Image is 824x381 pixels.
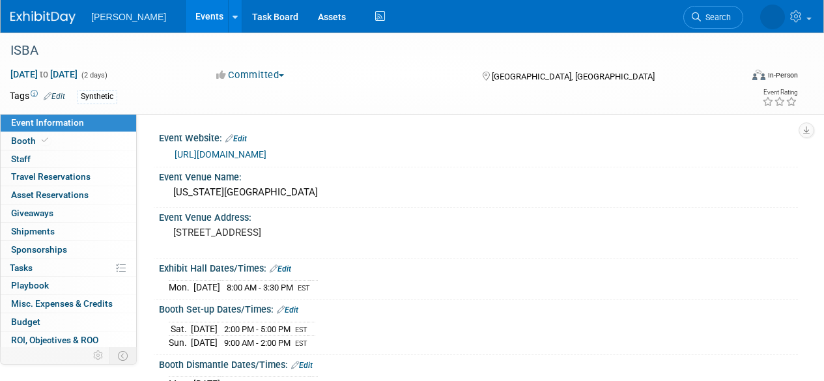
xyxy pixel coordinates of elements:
[159,208,798,224] div: Event Venue Address:
[169,336,191,350] td: Sun.
[298,284,310,292] span: EST
[87,347,110,364] td: Personalize Event Tab Strip
[1,223,136,240] a: Shipments
[762,89,797,96] div: Event Rating
[767,70,798,80] div: In-Person
[1,186,136,204] a: Asset Reservations
[80,71,107,79] span: (2 days)
[291,361,313,370] a: Edit
[11,208,53,218] span: Giveaways
[11,154,31,164] span: Staff
[1,332,136,349] a: ROI, Objectives & ROO
[10,262,33,273] span: Tasks
[159,128,798,145] div: Event Website:
[683,68,798,87] div: Event Format
[683,6,743,29] a: Search
[38,69,50,79] span: to
[11,317,40,327] span: Budget
[277,305,298,315] a: Edit
[10,89,65,104] td: Tags
[224,324,291,334] span: 2:00 PM - 5:00 PM
[169,182,788,203] div: [US_STATE][GEOGRAPHIC_DATA]
[1,205,136,222] a: Giveaways
[701,12,731,22] span: Search
[159,300,798,317] div: Booth Set-up Dates/Times:
[193,281,220,294] td: [DATE]
[169,322,191,336] td: Sat.
[11,135,51,146] span: Booth
[10,11,76,24] img: ExhibitDay
[225,134,247,143] a: Edit
[159,355,798,372] div: Booth Dismantle Dates/Times:
[77,90,117,104] div: Synthetic
[752,70,765,80] img: Format-Inperson.png
[91,12,166,22] span: [PERSON_NAME]
[44,92,65,101] a: Edit
[11,117,84,128] span: Event Information
[10,68,78,80] span: [DATE] [DATE]
[169,281,193,294] td: Mon.
[1,168,136,186] a: Travel Reservations
[295,326,307,334] span: EST
[1,313,136,331] a: Budget
[11,335,98,345] span: ROI, Objectives & ROO
[227,283,293,292] span: 8:00 AM - 3:30 PM
[191,322,218,336] td: [DATE]
[191,336,218,350] td: [DATE]
[110,347,137,364] td: Toggle Event Tabs
[11,171,91,182] span: Travel Reservations
[173,227,411,238] pre: [STREET_ADDRESS]
[295,339,307,348] span: EST
[1,114,136,132] a: Event Information
[1,277,136,294] a: Playbook
[159,167,798,184] div: Event Venue Name:
[11,280,49,290] span: Playbook
[11,226,55,236] span: Shipments
[1,150,136,168] a: Staff
[11,244,67,255] span: Sponsorships
[175,149,266,160] a: [URL][DOMAIN_NAME]
[224,338,291,348] span: 9:00 AM - 2:00 PM
[11,190,89,200] span: Asset Reservations
[212,68,289,82] button: Committed
[11,298,113,309] span: Misc. Expenses & Credits
[492,72,655,81] span: [GEOGRAPHIC_DATA], [GEOGRAPHIC_DATA]
[1,241,136,259] a: Sponsorships
[760,5,785,29] img: Leona Burton Rojas
[1,259,136,277] a: Tasks
[1,132,136,150] a: Booth
[159,259,798,275] div: Exhibit Hall Dates/Times:
[1,295,136,313] a: Misc. Expenses & Credits
[270,264,291,274] a: Edit
[6,39,731,63] div: ISBA
[42,137,48,144] i: Booth reservation complete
